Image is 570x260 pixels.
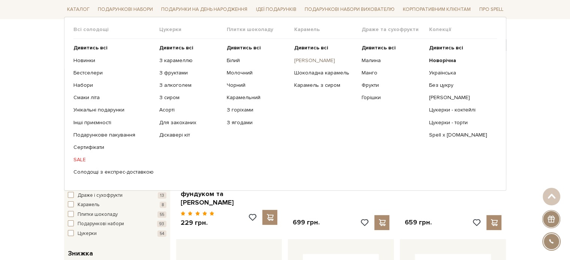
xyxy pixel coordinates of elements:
a: Шоколадна карамель [294,70,356,76]
a: З карамеллю [159,57,221,64]
span: 8 [160,202,166,208]
a: Новинки [73,57,154,64]
a: Цукерки - торти [429,119,491,126]
b: Дивитись всі [227,45,261,51]
span: 93 [157,221,166,227]
a: Молочний [227,70,289,76]
a: Ідеї подарунків [253,4,299,15]
a: Українська [429,70,491,76]
a: Бестселери [73,70,154,76]
span: Знижка [68,248,93,259]
a: Унікальні подарунки [73,107,154,113]
span: Плитки шоколаду [227,26,294,33]
span: Всі солодощі [73,26,159,33]
span: Подарункові набори [78,220,124,228]
a: Асорті [159,107,221,113]
a: Про Spell [476,4,506,15]
a: Дивитись всі [294,45,356,51]
a: Каталог [64,4,93,15]
button: Цукерки 54 [68,230,166,238]
a: Манго [362,70,423,76]
a: Інші приємності [73,119,154,126]
a: Фрукти [362,82,423,89]
span: Цукерки [78,230,97,238]
a: Без цукру [429,82,491,89]
a: Смаки літа [73,94,154,101]
a: Набори [73,82,154,89]
span: 54 [157,230,166,237]
span: 13 [158,192,166,199]
a: Молочний шоколад з фундуком та [PERSON_NAME] [181,181,278,207]
p: 699 грн. [292,218,319,227]
a: З сиром [159,94,221,101]
a: З ягодами [227,119,289,126]
a: SALE [73,156,154,163]
a: Подарункові набори [95,4,156,15]
span: Карамель [78,201,99,209]
span: Цукерки [159,26,227,33]
a: З фруктами [159,70,221,76]
b: Дивитись всі [159,45,193,51]
span: 55 [157,211,166,218]
a: Для закоханих [159,119,221,126]
button: Карамель 8 [68,201,166,209]
span: Драже і сухофрукти [78,192,123,199]
b: Новорічна [429,57,456,63]
a: [PERSON_NAME] [294,57,356,64]
span: Драже та сухофрукти [362,26,429,33]
a: Подарункове пакування [73,132,154,138]
a: Spell x [DOMAIN_NAME] [429,132,491,138]
span: Колекції [429,26,497,33]
a: Діскавері кіт [159,132,221,138]
b: Дивитись всі [362,45,396,51]
a: [PERSON_NAME] [429,94,491,101]
a: Солодощі з експрес-доставкою [73,169,154,175]
a: Білий [227,57,289,64]
b: Дивитись всі [294,45,328,51]
a: Дивитись всі [73,45,154,51]
a: З горіхами [227,107,289,113]
a: Новорічна [429,57,491,64]
p: 659 грн. [404,218,431,227]
span: Карамель [294,26,362,33]
a: Подарункові набори вихователю [302,3,398,16]
a: Сертифікати [73,144,154,151]
a: Чорний [227,82,289,89]
button: Подарункові набори 93 [68,220,166,228]
a: Дивитись всі [362,45,423,51]
span: Плитки шоколаду [78,211,118,218]
a: Горішки [362,94,423,101]
a: Малина [362,57,423,64]
a: Дивитись всі [227,45,289,51]
a: Подарунки на День народження [158,4,250,15]
a: Цукерки - коктейлі [429,107,491,113]
a: Дивитись всі [159,45,221,51]
button: Драже і сухофрукти 13 [68,192,166,199]
a: Карамель з сиром [294,82,356,89]
a: Карамельний [227,94,289,101]
a: Дивитись всі [429,45,491,51]
a: Корпоративним клієнтам [400,3,474,16]
b: Дивитись всі [429,45,463,51]
b: Дивитись всі [73,45,108,51]
p: 229 грн. [181,218,215,227]
a: З алкоголем [159,82,221,89]
div: Каталог [64,17,506,190]
button: Плитки шоколаду 55 [68,211,166,218]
